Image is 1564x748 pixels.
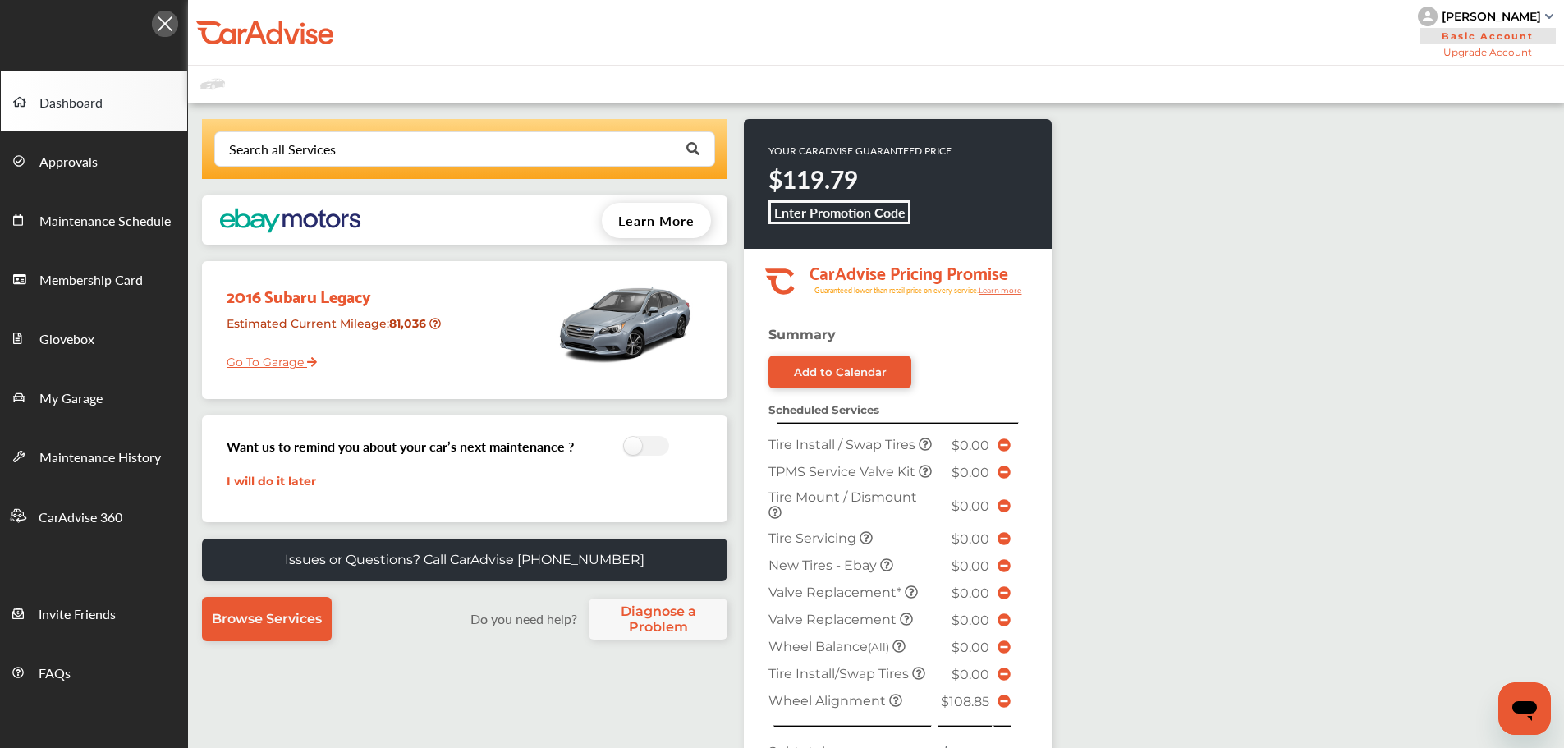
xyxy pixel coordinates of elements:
span: $0.00 [952,613,989,628]
tspan: CarAdvise Pricing Promise [810,257,1008,287]
a: My Garage [1,367,187,426]
span: Wheel Balance [768,639,892,654]
span: $0.00 [952,558,989,574]
span: $108.85 [941,694,989,709]
strong: Summary [768,327,836,342]
label: Do you need help? [462,609,585,628]
span: Maintenance Schedule [39,211,171,232]
a: Membership Card [1,249,187,308]
div: Search all Services [229,143,336,156]
span: Membership Card [39,270,143,291]
tspan: Guaranteed lower than retail price on every service. [814,285,979,296]
span: Learn More [618,211,695,230]
div: [PERSON_NAME] [1442,9,1541,24]
h3: Want us to remind you about your car’s next maintenance ? [227,437,574,456]
a: Maintenance Schedule [1,190,187,249]
a: Dashboard [1,71,187,131]
a: Add to Calendar [768,356,911,388]
span: Dashboard [39,93,103,114]
img: Icon.5fd9dcc7.svg [152,11,178,37]
strong: 81,036 [389,316,429,331]
small: (All) [868,640,889,654]
span: $0.00 [952,465,989,480]
span: Valve Replacement [768,612,900,627]
img: sCxJUJ+qAmfqhQGDUl18vwLg4ZYJ6CxN7XmbOMBAAAAAElFTkSuQmCC [1545,14,1553,19]
a: Go To Garage [214,342,317,374]
span: $0.00 [952,585,989,601]
a: Maintenance History [1,426,187,485]
div: Estimated Current Mileage : [214,310,455,351]
img: placeholder_car.fcab19be.svg [200,74,225,94]
img: knH8PDtVvWoAbQRylUukY18CTiRevjo20fAtgn5MLBQj4uumYvk2MzTtcAIzfGAtb1XOLVMAvhLuqoNAbL4reqehy0jehNKdM... [1418,7,1438,26]
span: Upgrade Account [1418,46,1557,58]
span: New Tires - Ebay [768,558,880,573]
span: Wheel Alignment [768,693,889,709]
span: Tire Servicing [768,530,860,546]
span: $0.00 [952,531,989,547]
span: Diagnose a Problem [597,603,719,635]
span: Basic Account [1420,28,1556,44]
span: Valve Replacement* [768,585,905,600]
tspan: Learn more [979,286,1022,295]
span: Glovebox [39,329,94,351]
span: CarAdvise 360 [39,507,122,529]
span: Tire Install/Swap Tires [768,666,912,681]
span: FAQs [39,663,71,685]
a: Diagnose a Problem [589,599,727,640]
a: Glovebox [1,308,187,367]
iframe: Button to launch messaging window [1498,682,1551,735]
span: Invite Friends [39,604,116,626]
span: $0.00 [952,640,989,655]
span: Tire Install / Swap Tires [768,437,919,452]
span: $0.00 [952,498,989,514]
span: $0.00 [952,438,989,453]
span: Tire Mount / Dismount [768,489,917,505]
a: Browse Services [202,597,332,641]
a: Issues or Questions? Call CarAdvise [PHONE_NUMBER] [202,539,727,581]
span: TPMS Service Valve Kit [768,464,919,480]
span: Approvals [39,152,98,173]
span: Browse Services [212,611,322,626]
span: My Garage [39,388,103,410]
span: $0.00 [952,667,989,682]
div: Add to Calendar [794,365,887,379]
a: Approvals [1,131,187,190]
span: Maintenance History [39,447,161,469]
strong: $119.79 [768,162,858,196]
p: YOUR CARADVISE GUARANTEED PRICE [768,144,952,158]
div: 2016 Subaru Legacy [214,269,455,310]
strong: Scheduled Services [768,403,879,416]
img: mobile_10517_st0640_046.jpg [555,269,695,376]
b: Enter Promotion Code [774,203,906,222]
p: Issues or Questions? Call CarAdvise [PHONE_NUMBER] [285,552,644,567]
a: I will do it later [227,474,316,489]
